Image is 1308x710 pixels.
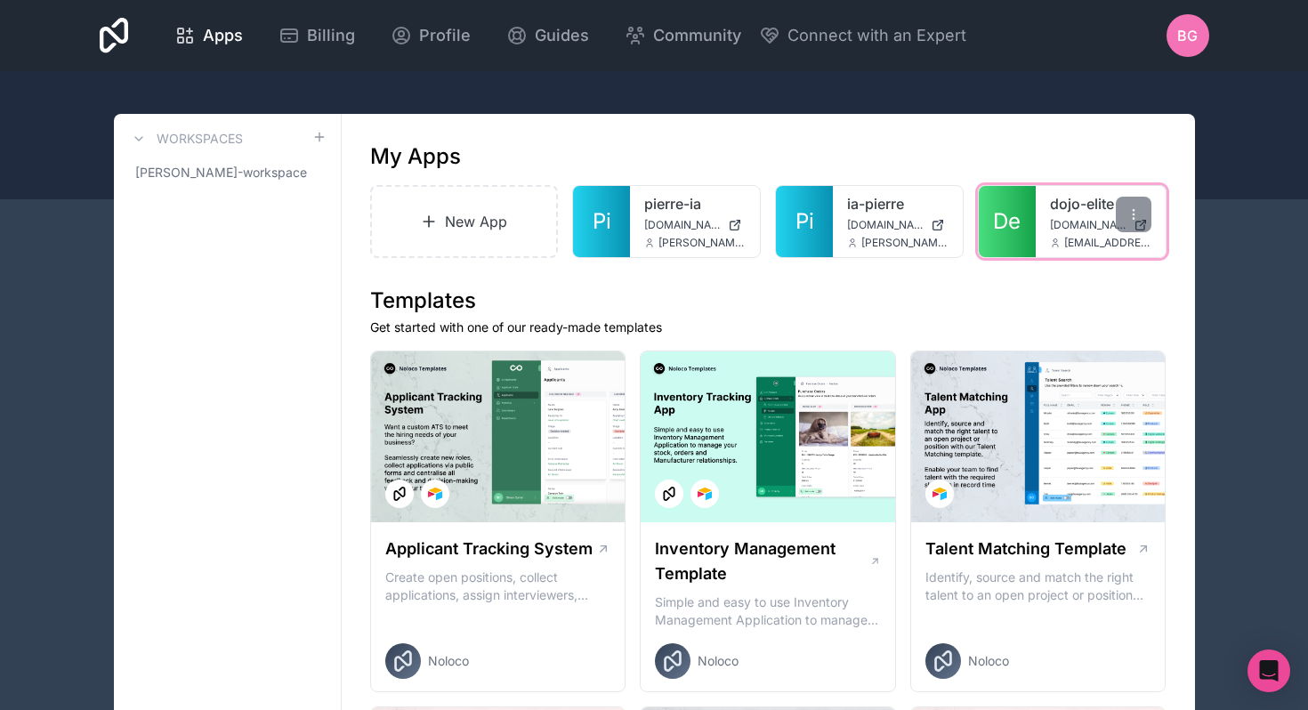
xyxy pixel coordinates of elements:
[370,142,461,171] h1: My Apps
[573,186,630,257] a: Pi
[385,537,593,561] h1: Applicant Tracking System
[787,23,966,48] span: Connect with an Expert
[979,186,1036,257] a: De
[428,487,442,501] img: Airtable Logo
[203,23,243,48] span: Apps
[698,652,739,670] span: Noloco
[307,23,355,48] span: Billing
[428,652,469,670] span: Noloco
[535,23,589,48] span: Guides
[1064,236,1151,250] span: [EMAIL_ADDRESS][DOMAIN_NAME]
[776,186,833,257] a: Pi
[610,16,755,55] a: Community
[370,286,1167,315] h1: Templates
[376,16,485,55] a: Profile
[128,157,327,189] a: [PERSON_NAME]-workspace
[160,16,257,55] a: Apps
[1177,25,1198,46] span: BG
[157,130,243,148] h3: Workspaces
[655,593,881,629] p: Simple and easy to use Inventory Management Application to manage your stock, orders and Manufact...
[847,218,924,232] span: [DOMAIN_NAME]
[1050,218,1151,232] a: [DOMAIN_NAME]
[1050,193,1151,214] a: dojo-elite
[847,218,949,232] a: [DOMAIN_NAME]
[993,207,1021,236] span: De
[128,128,243,149] a: Workspaces
[933,487,947,501] img: Airtable Logo
[1247,649,1290,692] div: Open Intercom Messenger
[385,569,611,604] p: Create open positions, collect applications, assign interviewers, centralise candidate feedback a...
[925,569,1151,604] p: Identify, source and match the right talent to an open project or position with our Talent Matchi...
[370,319,1167,336] p: Get started with one of our ready-made templates
[370,185,559,258] a: New App
[593,207,611,236] span: Pi
[264,16,369,55] a: Billing
[644,193,746,214] a: pierre-ia
[419,23,471,48] span: Profile
[492,16,603,55] a: Guides
[135,164,307,182] span: [PERSON_NAME]-workspace
[968,652,1009,670] span: Noloco
[1050,218,1126,232] span: [DOMAIN_NAME]
[658,236,746,250] span: [PERSON_NAME][EMAIL_ADDRESS][PERSON_NAME][DOMAIN_NAME]
[644,218,746,232] a: [DOMAIN_NAME]
[655,537,868,586] h1: Inventory Management Template
[698,487,712,501] img: Airtable Logo
[861,236,949,250] span: [PERSON_NAME][EMAIL_ADDRESS][PERSON_NAME][DOMAIN_NAME]
[759,23,966,48] button: Connect with an Expert
[644,218,721,232] span: [DOMAIN_NAME]
[847,193,949,214] a: ia-pierre
[653,23,741,48] span: Community
[925,537,1126,561] h1: Talent Matching Template
[795,207,814,236] span: Pi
